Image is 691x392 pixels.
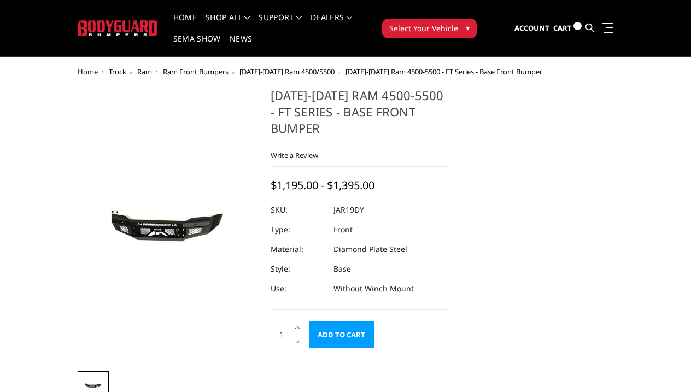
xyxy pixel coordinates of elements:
span: Select Your Vehicle [389,22,458,34]
h1: [DATE]-[DATE] Ram 4500-5500 - FT Series - Base Front Bumper [271,87,448,144]
a: Ram Front Bumpers [163,67,229,77]
dd: JAR19DY [333,200,364,220]
a: Home [78,67,98,77]
span: ▾ [466,22,470,33]
dd: Without Winch Mount [333,279,414,299]
a: 2019-2025 Ram 4500-5500 - FT Series - Base Front Bumper [78,87,255,360]
iframe: Chat Widget [636,340,691,392]
dt: SKU: [271,200,325,220]
span: Account [514,23,549,33]
a: shop all [206,14,250,35]
a: Write a Review [271,150,318,160]
a: Ram [137,67,152,77]
dt: Style: [271,259,325,279]
dt: Type: [271,220,325,239]
dd: Front [333,220,353,239]
a: [DATE]-[DATE] Ram 4500/5500 [239,67,335,77]
a: SEMA Show [173,35,221,56]
img: 2019-2025 Ram 4500-5500 - FT Series - Base Front Bumper [81,183,252,265]
a: Truck [109,67,126,77]
span: [DATE]-[DATE] Ram 4500-5500 - FT Series - Base Front Bumper [345,67,542,77]
img: 2019-2025 Ram 4500-5500 - FT Series - Base Front Bumper [81,379,106,391]
dd: Base [333,259,351,279]
a: Account [514,14,549,43]
a: Support [259,14,302,35]
a: Home [173,14,197,35]
span: Cart [553,23,572,33]
a: Dealers [311,14,352,35]
input: Add to Cart [309,321,374,348]
button: Select Your Vehicle [382,19,477,38]
a: Cart [553,13,582,43]
dt: Use: [271,279,325,299]
dd: Diamond Plate Steel [333,239,407,259]
dt: Material: [271,239,325,259]
img: BODYGUARD BUMPERS [78,20,158,36]
span: $1,195.00 - $1,395.00 [271,178,374,192]
a: News [230,35,252,56]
